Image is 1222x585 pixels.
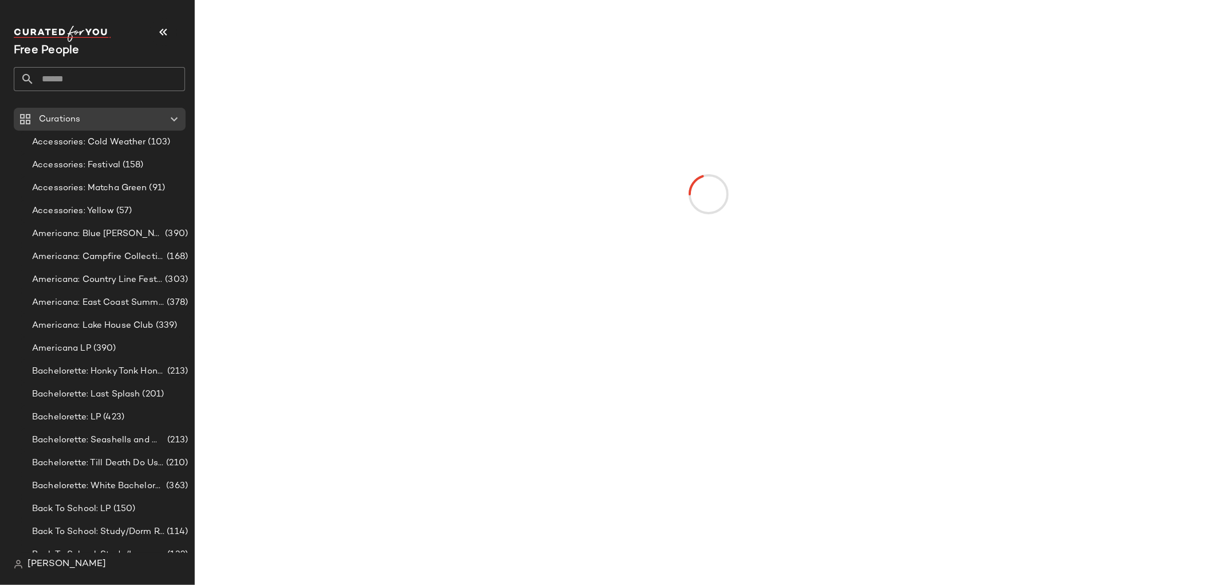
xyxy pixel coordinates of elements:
span: Curations [39,113,80,126]
span: Americana: East Coast Summer [32,296,164,309]
span: (150) [111,502,136,516]
span: (423) [101,411,124,424]
span: Accessories: Yellow [32,205,114,218]
span: (114) [164,525,188,539]
span: Americana: Campfire Collective [32,250,164,264]
span: (132) [165,548,188,562]
span: Bachelorette: LP [32,411,101,424]
span: (57) [114,205,132,218]
span: Back To School: Study/Lounge Essentials [32,548,165,562]
span: Bachelorette: White Bachelorette Outfits [32,480,164,493]
span: Americana LP [32,342,91,355]
span: (201) [140,388,164,401]
span: (158) [120,159,144,172]
span: (91) [147,182,166,195]
span: Current Company Name [14,45,80,57]
span: Bachelorette: Honky Tonk Honey [32,365,165,378]
span: Accessories: Festival [32,159,120,172]
span: Americana: Blue [PERSON_NAME] Baby [32,227,163,241]
span: Bachelorette: Last Splash [32,388,140,401]
img: cfy_white_logo.C9jOOHJF.svg [14,26,111,42]
img: svg%3e [14,560,23,569]
span: Back To School: LP [32,502,111,516]
span: (390) [91,342,116,355]
span: (363) [164,480,188,493]
span: Back To School: Study/Dorm Room Essentials [32,525,164,539]
span: Accessories: Cold Weather [32,136,146,149]
span: (303) [163,273,188,286]
span: [PERSON_NAME] [27,557,106,571]
span: (168) [164,250,188,264]
span: (213) [165,365,188,378]
span: Bachelorette: Seashells and Wedding Bells [32,434,165,447]
span: Americana: Lake House Club [32,319,154,332]
span: (103) [146,136,171,149]
span: (378) [164,296,188,309]
span: (213) [165,434,188,447]
span: (210) [164,457,188,470]
span: Accessories: Matcha Green [32,182,147,195]
span: Americana: Country Line Festival [32,273,163,286]
span: Bachelorette: Till Death Do Us Party [32,457,164,470]
span: (390) [163,227,188,241]
span: (339) [154,319,178,332]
